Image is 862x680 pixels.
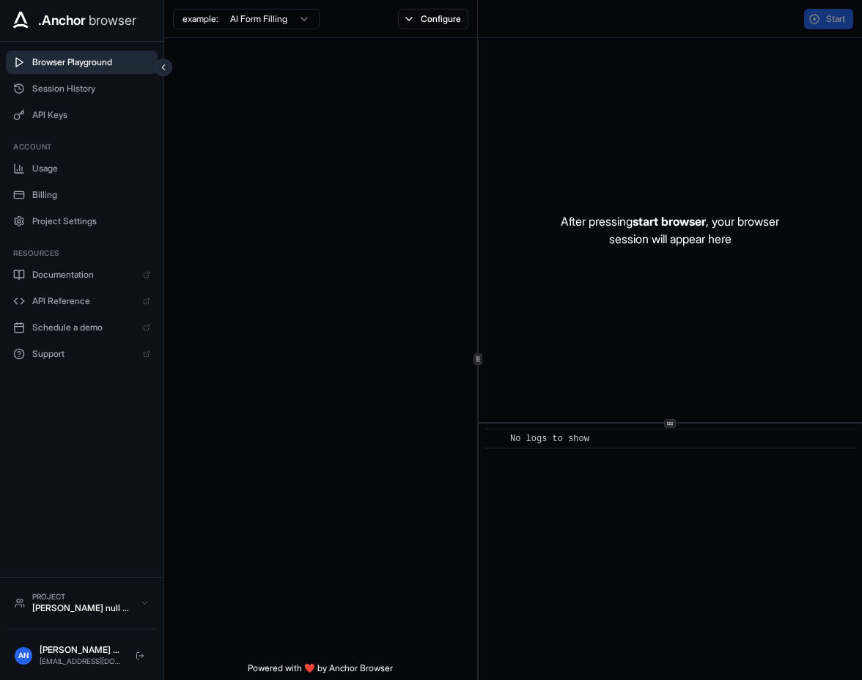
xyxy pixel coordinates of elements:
a: API Reference [6,289,158,313]
span: ​ [492,432,499,446]
span: AN [18,650,29,661]
div: [PERSON_NAME] null [40,644,124,656]
button: Project[PERSON_NAME] null Project [7,585,156,620]
a: Schedule a demo [6,316,158,339]
span: No logs to show [510,434,589,444]
button: Project Settings [6,210,158,233]
button: Logout [131,647,149,665]
span: Support [32,348,136,360]
span: .Anchor [38,10,86,31]
span: example: [183,13,218,25]
span: Billing [32,189,150,201]
button: API Keys [6,103,158,127]
div: Project [32,591,133,602]
img: Anchor Icon [9,9,32,32]
button: Billing [6,183,158,207]
span: Project Settings [32,215,150,227]
p: After pressing , your browser session will appear here [561,212,779,248]
span: Schedule a demo [32,322,136,333]
span: Browser Playground [32,56,150,68]
a: Support [6,342,158,366]
a: Documentation [6,263,158,287]
span: Session History [32,83,150,95]
button: Browser Playground [6,51,158,74]
button: Collapse sidebar [155,59,172,76]
h3: Resources [13,248,150,259]
span: start browser [633,214,706,229]
span: Usage [32,163,150,174]
div: [EMAIL_ADDRESS][DOMAIN_NAME] [40,656,124,667]
span: Powered with ❤️ by Anchor Browser [248,662,393,680]
h3: Account [13,141,150,152]
span: browser [89,10,136,31]
span: Documentation [32,269,136,281]
span: API Keys [32,109,150,121]
span: API Reference [32,295,136,307]
div: [PERSON_NAME] null Project [32,602,133,614]
button: Usage [6,157,158,180]
button: Session History [6,77,158,100]
button: Configure [398,9,469,29]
